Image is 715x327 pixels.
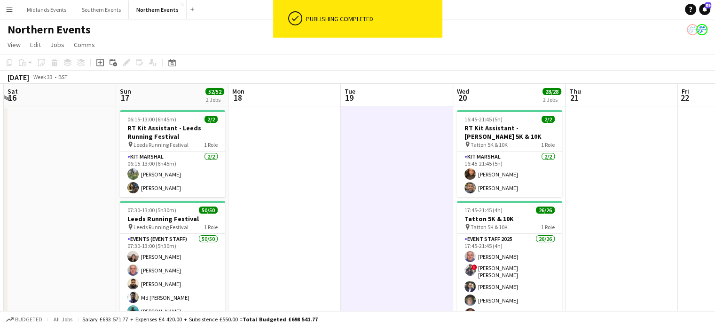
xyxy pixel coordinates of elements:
span: ! [471,264,477,270]
button: Budgeted [5,314,44,325]
a: View [4,39,24,51]
span: Tatton 5K & 10K [471,141,508,148]
span: 1 Role [541,141,555,148]
a: Jobs [47,39,68,51]
a: 59 [699,4,710,15]
span: Jobs [50,40,64,49]
div: BST [58,73,68,80]
div: 2 Jobs [206,96,224,103]
span: 21 [568,92,581,103]
button: Midlands Events [19,0,74,19]
span: 19 [343,92,355,103]
a: Comms [70,39,99,51]
a: Edit [26,39,45,51]
span: 20 [456,92,469,103]
app-user-avatar: RunThrough Events [687,24,698,35]
span: 2/2 [542,116,555,123]
app-job-card: 16:45-21:45 (5h)2/2RT Kit Assistant - [PERSON_NAME] 5K & 10K Tatton 5K & 10K1 RoleKit Marshal2/21... [457,110,562,197]
span: 18 [231,92,244,103]
span: Sun [120,87,131,96]
span: Total Budgeted £698 541.77 [243,316,318,323]
div: [DATE] [8,72,29,82]
span: Tatton 5K & 10K [471,223,508,231]
button: Northern Events [129,0,187,19]
span: 50/50 [199,207,218,214]
span: Comms [74,40,95,49]
span: Wed [457,87,469,96]
app-job-card: 06:15-13:00 (6h45m)2/2RT Kit Assistant - Leeds Running Festival Leeds Running Festival1 RoleKit M... [120,110,225,197]
h3: Leeds Running Festival [120,215,225,223]
span: 1 Role [204,223,218,231]
span: 16 [6,92,18,103]
span: 07:30-13:00 (5h30m) [127,207,176,214]
span: Edit [30,40,41,49]
h1: Northern Events [8,23,91,37]
h3: RT Kit Assistant - [PERSON_NAME] 5K & 10K [457,124,562,141]
span: Week 33 [31,73,55,80]
div: 2 Jobs [543,96,561,103]
span: 1 Role [204,141,218,148]
span: Budgeted [15,316,42,323]
h3: Tatton 5K & 10K [457,215,562,223]
app-card-role: Kit Marshal2/216:45-21:45 (5h)[PERSON_NAME][PERSON_NAME] [457,152,562,197]
span: 22 [680,92,689,103]
span: 52/52 [205,88,224,95]
span: 2/2 [204,116,218,123]
span: 17:45-21:45 (4h) [464,207,503,214]
span: 1 Role [541,223,555,231]
span: Tue [345,87,355,96]
span: 28/28 [542,88,561,95]
span: All jobs [52,316,74,323]
span: 06:15-13:00 (6h45m) [127,116,176,123]
app-user-avatar: RunThrough Events [696,24,707,35]
div: Publishing completed [306,15,439,23]
div: Salary £693 571.77 + Expenses £4 420.00 + Subsistence £550.00 = [82,316,318,323]
span: View [8,40,21,49]
span: 26/26 [536,207,555,214]
span: Leeds Running Festival [134,223,189,231]
app-card-role: Kit Marshal2/206:15-13:00 (6h45m)[PERSON_NAME][PERSON_NAME] [120,152,225,197]
span: 16:45-21:45 (5h) [464,116,503,123]
span: Leeds Running Festival [134,141,189,148]
span: Thu [569,87,581,96]
button: Southern Events [74,0,129,19]
h3: RT Kit Assistant - Leeds Running Festival [120,124,225,141]
span: 59 [705,2,711,8]
span: Fri [682,87,689,96]
span: 17 [118,92,131,103]
span: Sat [8,87,18,96]
span: Mon [232,87,244,96]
